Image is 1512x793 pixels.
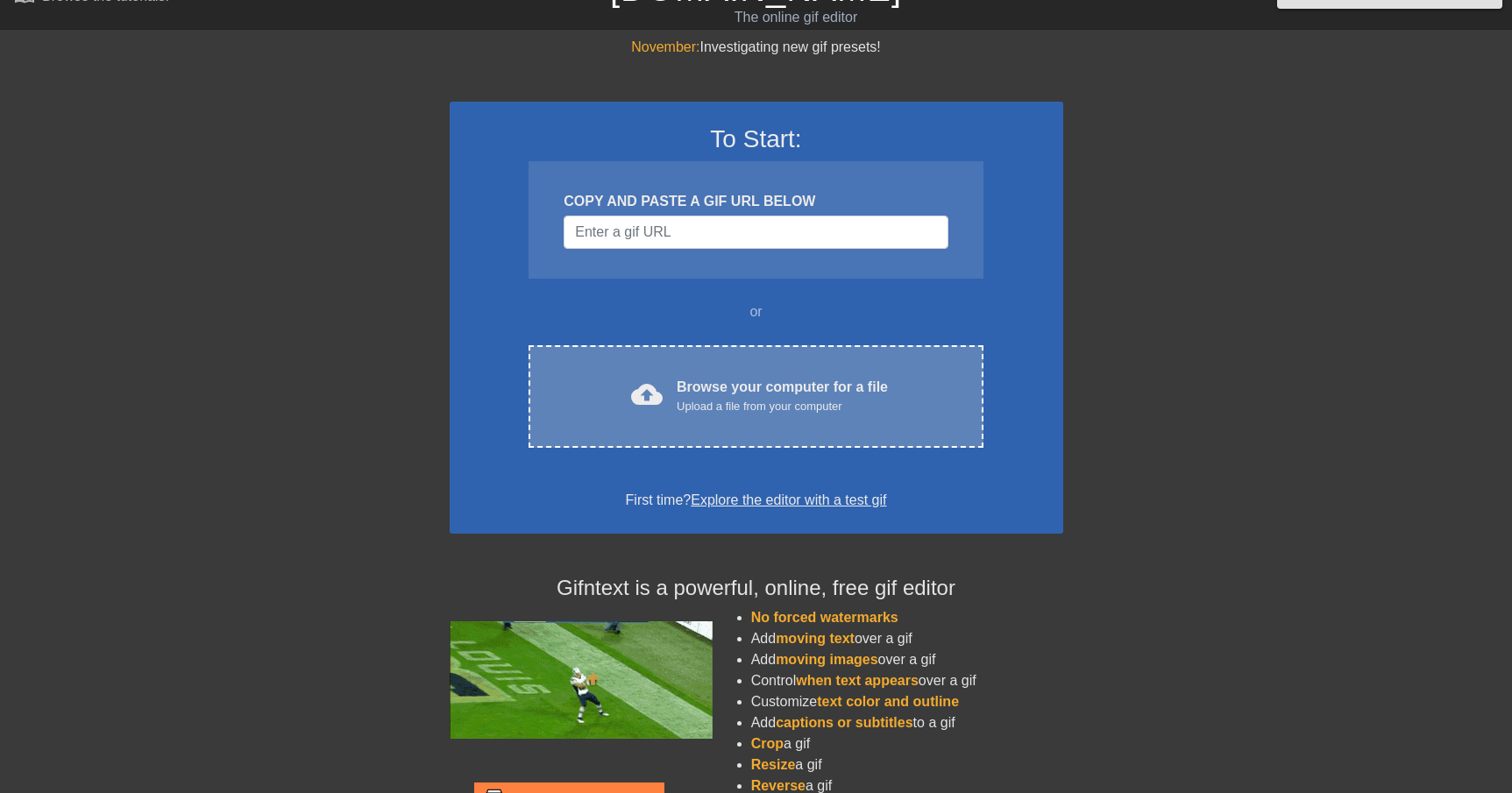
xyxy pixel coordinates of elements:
[751,649,1063,670] li: Add over a gif
[751,628,1063,649] li: Add over a gif
[776,631,855,646] span: moving text
[776,715,912,730] span: captions or subtitles
[564,191,948,212] div: COPY AND PASTE A GIF URL BELOW
[751,733,1063,754] li: a gif
[472,124,1040,154] h3: To Start:
[751,754,1063,775] li: a gif
[450,37,1063,58] div: Investigating new gif presets!
[513,7,1079,28] div: The online gif editor
[631,379,663,410] span: cloud_upload
[796,673,919,688] span: when text appears
[677,398,888,415] div: Upload a file from your computer
[691,492,886,507] a: Explore the editor with a test gif
[564,216,948,249] input: Username
[450,576,1063,601] h4: Gifntext is a powerful, online, free gif editor
[472,490,1040,511] div: First time?
[751,610,898,625] span: No forced watermarks
[751,670,1063,691] li: Control over a gif
[817,694,959,709] span: text color and outline
[776,652,877,667] span: moving images
[751,736,784,751] span: Crop
[751,691,1063,712] li: Customize
[450,621,713,739] img: football_small.gif
[751,757,796,772] span: Resize
[751,712,1063,733] li: Add to a gif
[495,301,1018,322] div: or
[631,39,699,54] span: November:
[677,377,888,415] div: Browse your computer for a file
[751,778,806,793] span: Reverse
